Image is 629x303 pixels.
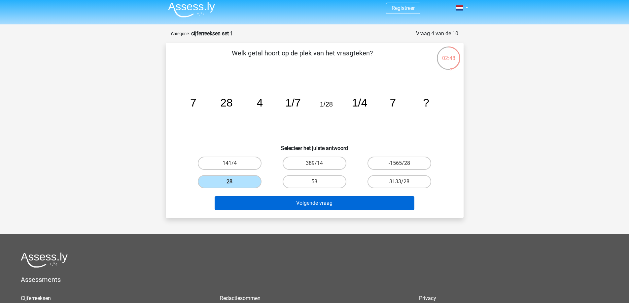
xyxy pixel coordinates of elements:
[190,97,196,109] tspan: 7
[220,295,261,301] a: Redactiesommen
[257,97,263,109] tspan: 4
[198,175,262,188] label: 28
[392,5,415,11] a: Registreer
[367,157,431,170] label: -1565/28
[171,31,190,36] small: Categorie:
[436,46,461,62] div: 02:48
[176,48,428,68] p: Welk getal hoort op de plek van het vraagteken?
[21,295,51,301] a: Cijferreeksen
[367,175,431,188] label: 3133/28
[283,175,346,188] label: 58
[21,276,608,284] h5: Assessments
[283,157,346,170] label: 389/14
[419,295,436,301] a: Privacy
[215,196,414,210] button: Volgende vraag
[390,97,396,109] tspan: 7
[416,30,458,38] div: Vraag 4 van de 10
[191,30,233,37] strong: cijferreeksen set 1
[176,140,453,151] h6: Selecteer het juiste antwoord
[423,97,429,109] tspan: ?
[21,252,68,268] img: Assessly logo
[220,97,232,109] tspan: 28
[198,157,262,170] label: 141/4
[168,2,215,17] img: Assessly
[320,101,332,108] tspan: 1/28
[352,97,367,109] tspan: 1/4
[285,97,301,109] tspan: 1/7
